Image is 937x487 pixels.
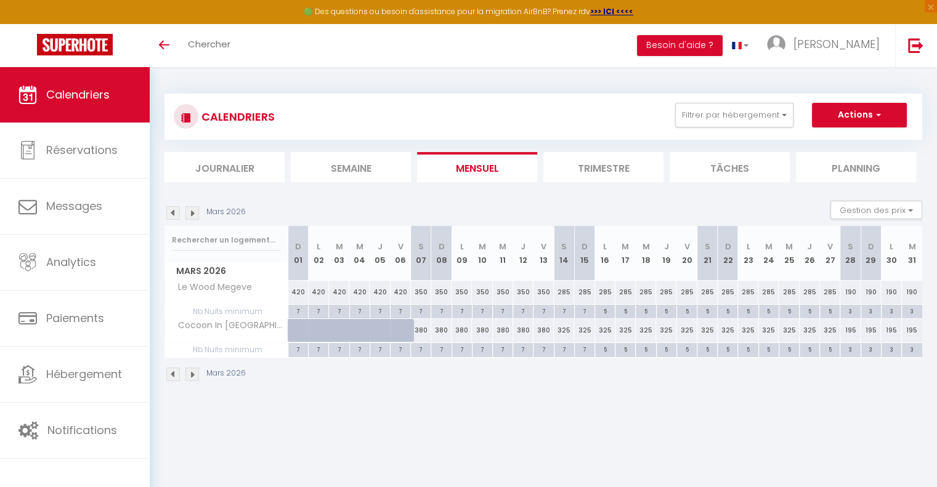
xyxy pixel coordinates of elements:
[677,343,697,355] div: 5
[800,281,820,304] div: 285
[767,35,785,54] img: ...
[779,305,799,316] div: 5
[452,319,472,342] div: 380
[820,343,840,355] div: 5
[868,241,874,252] abbr: D
[295,241,301,252] abbr: D
[881,226,901,281] th: 30
[431,305,451,316] div: 7
[452,343,472,355] div: 7
[554,319,574,342] div: 325
[411,343,431,355] div: 7
[902,305,922,316] div: 3
[677,305,697,316] div: 5
[349,226,370,281] th: 04
[46,254,96,270] span: Analytics
[820,281,840,304] div: 285
[431,319,452,342] div: 380
[452,281,472,304] div: 350
[615,226,636,281] th: 17
[636,281,656,304] div: 285
[718,319,738,342] div: 325
[309,226,329,281] th: 02
[595,343,615,355] div: 5
[554,305,574,316] div: 7
[636,305,655,316] div: 5
[759,343,779,355] div: 5
[460,241,464,252] abbr: L
[521,241,525,252] abbr: J
[350,305,370,316] div: 7
[391,305,410,316] div: 7
[656,281,676,304] div: 285
[643,241,650,252] abbr: M
[46,310,104,326] span: Paiements
[861,305,881,316] div: 3
[582,241,588,252] abbr: D
[329,281,349,304] div: 420
[391,281,411,304] div: 420
[840,226,861,281] th: 28
[718,305,737,316] div: 5
[595,226,615,281] th: 16
[561,241,567,252] abbr: S
[473,305,492,316] div: 7
[861,226,881,281] th: 29
[499,241,506,252] abbr: M
[472,281,492,304] div: 350
[890,241,893,252] abbr: L
[800,305,819,316] div: 5
[637,35,723,56] button: Besoin d'aide ?
[779,343,799,355] div: 5
[656,319,676,342] div: 325
[370,281,390,304] div: 420
[758,226,779,281] th: 24
[452,226,472,281] th: 09
[765,241,773,252] abbr: M
[513,343,533,355] div: 7
[411,305,431,316] div: 7
[676,319,697,342] div: 325
[391,343,410,355] div: 7
[738,305,758,316] div: 5
[800,343,819,355] div: 5
[378,241,383,252] abbr: J
[902,319,922,342] div: 195
[46,142,118,158] span: Réservations
[590,6,633,17] a: >>> ICI <<<<
[909,241,916,252] abbr: M
[554,226,574,281] th: 14
[329,226,349,281] th: 03
[615,305,635,316] div: 5
[167,319,290,332] span: Cocoon In [GEOGRAPHIC_DATA]
[807,241,812,252] abbr: J
[356,241,363,252] abbr: M
[493,305,513,316] div: 7
[902,343,922,355] div: 3
[493,319,513,342] div: 380
[188,38,230,50] span: Chercher
[288,305,308,316] div: 7
[636,343,655,355] div: 5
[165,343,288,356] span: Nb Nuits minimum
[861,281,881,304] div: 190
[541,241,546,252] abbr: V
[697,226,718,281] th: 21
[830,201,922,219] button: Gestion des prix
[881,281,901,304] div: 190
[800,226,820,281] th: 26
[758,24,895,67] a: ... [PERSON_NAME]
[179,24,240,67] a: Chercher
[603,241,607,252] abbr: L
[574,226,594,281] th: 15
[861,343,881,355] div: 3
[533,343,553,355] div: 7
[738,343,758,355] div: 5
[46,366,122,382] span: Hébergement
[452,305,472,316] div: 7
[796,152,916,182] li: Planning
[785,241,793,252] abbr: M
[636,319,656,342] div: 325
[779,226,799,281] th: 25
